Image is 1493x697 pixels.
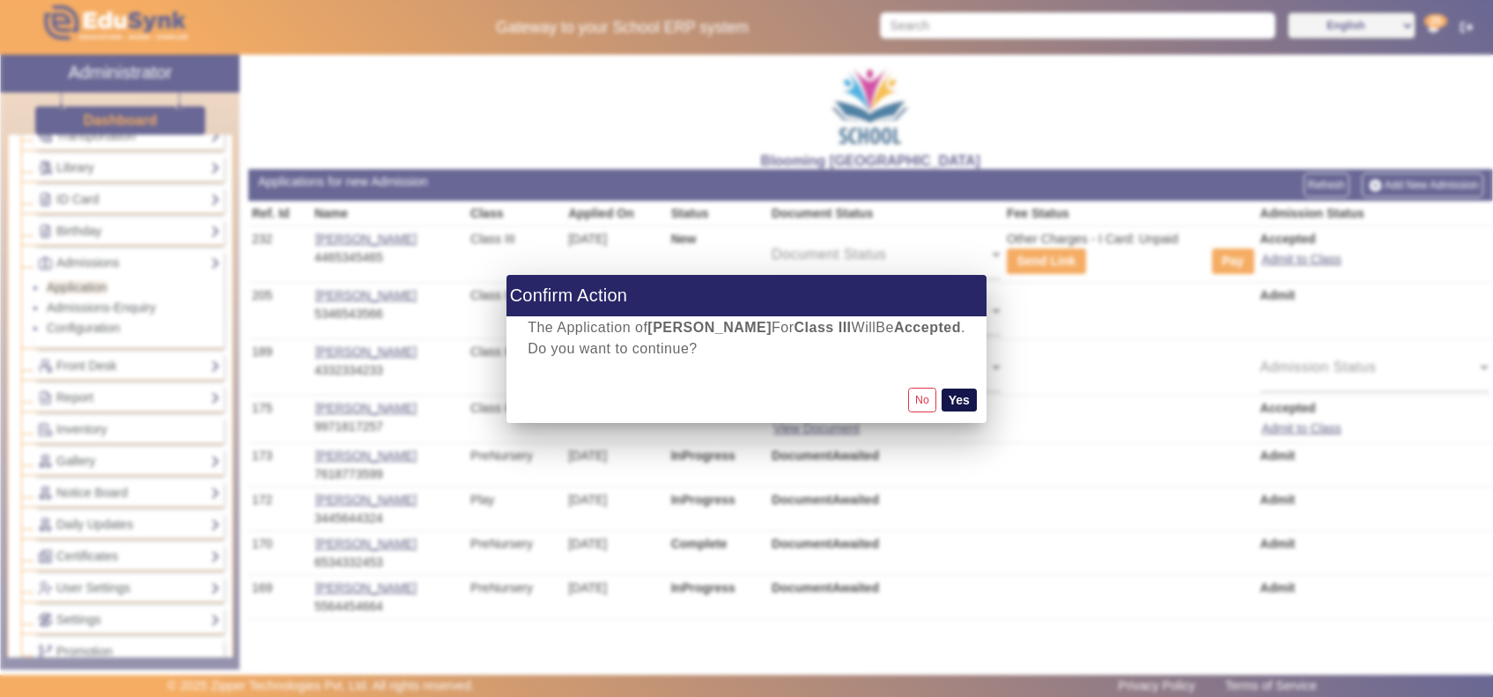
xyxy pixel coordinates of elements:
[795,320,852,335] b: Class III
[942,389,977,412] button: Yes
[528,338,965,360] p: Do you want to continue?
[908,388,936,412] button: No
[894,320,961,335] b: Accepted
[528,317,965,338] p: The Application of For WillBe .
[506,275,987,316] div: Confirm Action
[647,320,772,335] b: [PERSON_NAME]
